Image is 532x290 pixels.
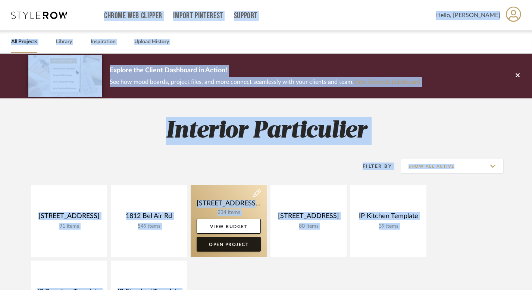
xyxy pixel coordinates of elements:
div: Filter By [353,163,392,170]
a: Import Pinterest [173,13,223,19]
div: 39 items [356,223,420,230]
a: Upload History [134,37,169,47]
div: 549 items [117,223,181,230]
div: 91 items [37,223,101,230]
a: Inspiration [91,37,116,47]
div: 80 items [276,223,341,230]
img: d5d033c5-7b12-40c2-a960-1ecee1989c38.png [28,55,102,97]
div: 1812 Bel Air Rd [117,212,181,223]
div: [STREET_ADDRESS] [276,212,341,223]
p: See how mood boards, project files, and more connect seamlessly with your clients and team. [110,77,420,87]
a: Support [234,13,257,19]
a: View Budget [197,219,261,234]
div: IP Kitchen Template [356,212,420,223]
a: Open Project [197,237,261,252]
span: Hello, [PERSON_NAME] [436,11,500,20]
p: Explore the Client Dashboard in Action! [110,65,420,77]
a: All Projects [11,37,37,47]
a: Library [56,37,72,47]
a: Chrome Web Clipper [104,13,162,19]
div: [STREET_ADDRESS] [37,212,101,223]
a: View Example Dashboard [353,79,420,85]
